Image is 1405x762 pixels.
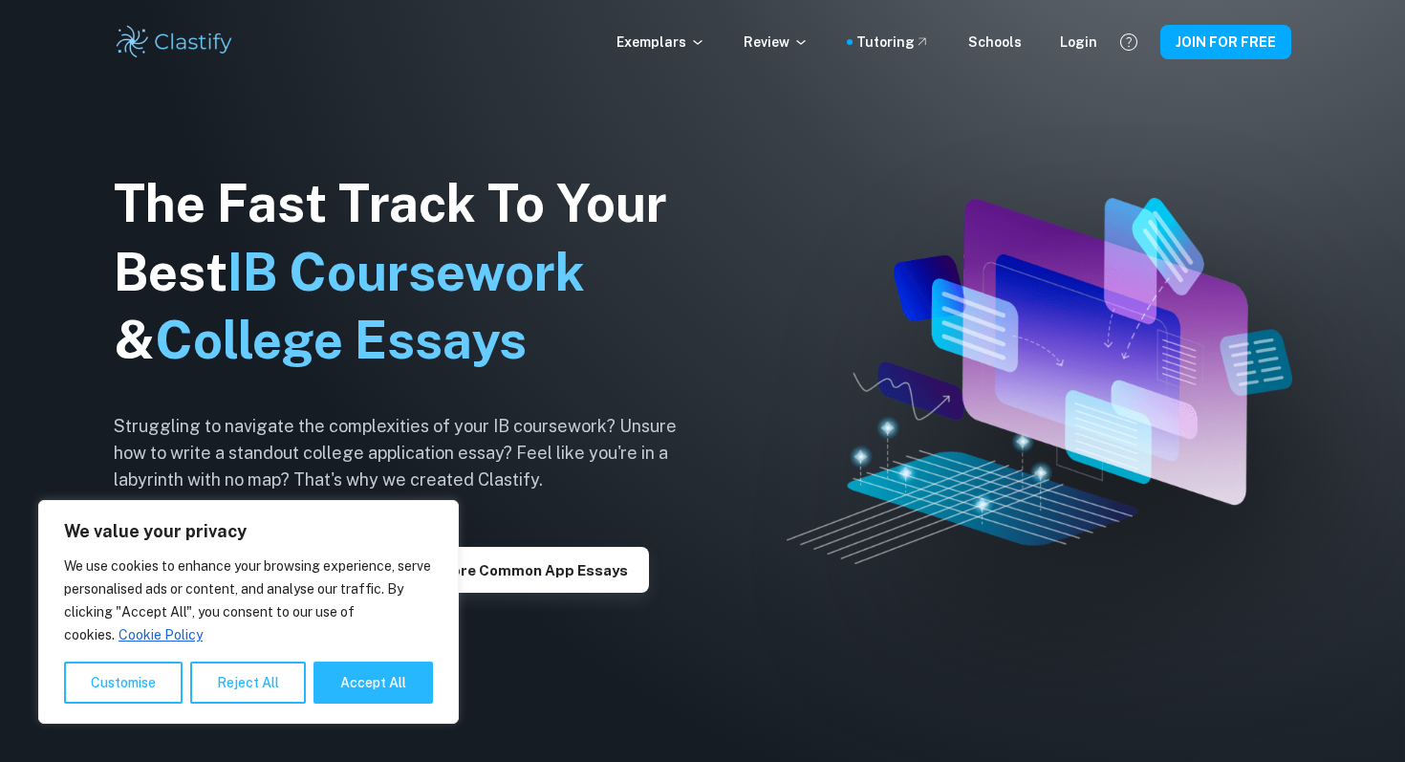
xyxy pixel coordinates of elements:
a: Tutoring [856,32,930,53]
button: Reject All [190,662,306,704]
a: Cookie Policy [118,626,204,643]
h1: The Fast Track To Your Best & [114,169,706,376]
a: Login [1060,32,1097,53]
p: Exemplars [616,32,705,53]
p: Review [744,32,809,53]
p: We value your privacy [64,520,433,543]
h6: Struggling to navigate the complexities of your IB coursework? Unsure how to write a standout col... [114,413,706,493]
div: We value your privacy [38,500,459,724]
img: Clastify hero [787,198,1292,564]
button: Explore Common App essays [400,547,649,593]
button: JOIN FOR FREE [1160,25,1291,59]
a: Explore Common App essays [400,560,649,578]
a: Schools [968,32,1022,53]
button: Accept All [313,662,433,704]
span: College Essays [155,310,527,370]
button: Customise [64,662,183,704]
p: We use cookies to enhance your browsing experience, serve personalised ads or content, and analys... [64,555,433,646]
img: Clastify logo [114,23,235,61]
button: Help and Feedback [1113,26,1145,58]
span: IB Coursework [227,242,585,302]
